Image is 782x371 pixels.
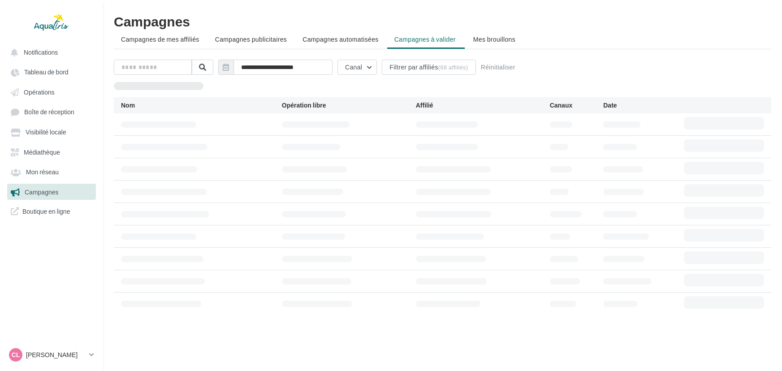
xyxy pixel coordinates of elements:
[5,104,98,120] a: Boîte de réception
[24,69,69,76] span: Tableau de bord
[337,60,377,75] button: Canal
[7,346,96,363] a: CL [PERSON_NAME]
[26,129,66,136] span: Visibilité locale
[438,64,468,71] div: (68 affiliés)
[24,148,60,156] span: Médiathèque
[5,184,98,200] a: Campagnes
[5,84,98,100] a: Opérations
[5,64,98,80] a: Tableau de bord
[382,60,475,75] button: Filtrer par affiliés(68 affiliés)
[603,101,683,110] div: Date
[121,35,199,43] span: Campagnes de mes affiliés
[12,350,20,359] span: CL
[24,108,74,116] span: Boîte de réception
[215,35,287,43] span: Campagnes publicitaires
[473,35,515,43] span: Mes brouillons
[24,88,54,96] span: Opérations
[26,350,86,359] p: [PERSON_NAME]
[282,101,416,110] div: Opération libre
[121,101,282,110] div: Nom
[25,188,59,196] span: Campagnes
[5,124,98,140] a: Visibilité locale
[5,164,98,180] a: Mon réseau
[26,168,59,176] span: Mon réseau
[5,203,98,219] a: Boutique en ligne
[302,35,378,43] span: Campagnes automatisées
[416,101,550,110] div: Affilié
[550,101,604,110] div: Canaux
[5,144,98,160] a: Médiathèque
[5,44,94,60] button: Notifications
[22,207,70,216] span: Boutique en ligne
[24,48,58,56] span: Notifications
[477,62,519,73] button: Réinitialiser
[114,14,771,28] h1: Campagnes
